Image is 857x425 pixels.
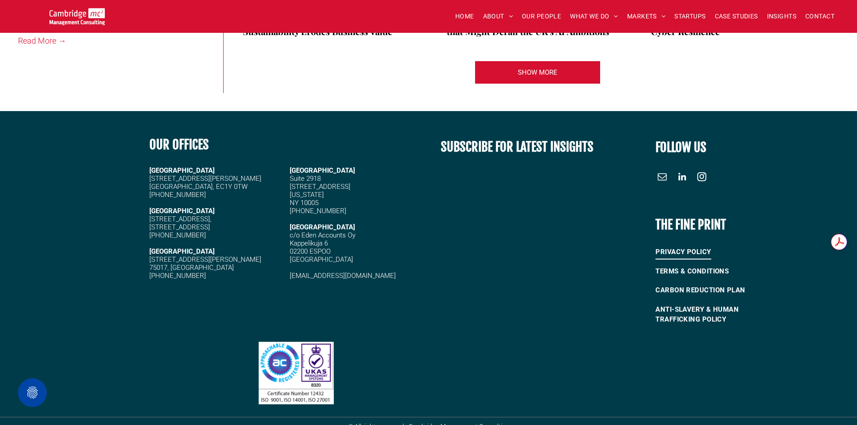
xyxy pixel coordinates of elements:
b: OUR OFFICES [149,137,209,152]
a: HOME [451,9,479,23]
a: CARBON REDUCTION PLAN [655,281,778,300]
a: OUR PEOPLE [517,9,565,23]
span: [STREET_ADDRESS] [290,183,350,191]
a: CONTACT [801,9,839,23]
span: 75017, [GEOGRAPHIC_DATA] [149,264,234,272]
a: Your Business Transformed | Cambridge Management Consulting [475,61,601,84]
a: [EMAIL_ADDRESS][DOMAIN_NAME] [290,272,396,280]
img: Go to Homepage [49,8,105,25]
span: [US_STATE] [290,191,324,199]
span: [GEOGRAPHIC_DATA] [290,166,355,174]
font: FOLLOW US [655,139,706,155]
a: ABOUT [479,9,518,23]
a: Your Business Transformed | Cambridge Management Consulting [259,343,334,353]
a: Your Business Transformed | Cambridge Management Consulting [49,9,105,19]
span: Suite 2918 [290,174,321,183]
a: TERMS & CONDITIONS [655,262,778,281]
span: NY 10005 [290,199,319,207]
span: [STREET_ADDRESS], [149,215,211,223]
a: WHAT WE DO [565,9,623,23]
img: Logo featuring a blue Approachable Registered badge, a purple UKAS Management Systems mark with a... [259,342,334,404]
a: instagram [695,170,709,186]
span: [STREET_ADDRESS] [149,223,210,231]
a: STARTUPS [670,9,710,23]
strong: [GEOGRAPHIC_DATA] [149,207,215,215]
strong: [GEOGRAPHIC_DATA] [149,247,215,255]
a: INSIGHTS [763,9,801,23]
span: [PHONE_NUMBER] [149,191,206,199]
span: [STREET_ADDRESS][PERSON_NAME] [149,255,261,264]
span: [STREET_ADDRESS][PERSON_NAME] [GEOGRAPHIC_DATA], EC1Y 0TW [149,174,261,191]
span: PRIVACY POLICY [655,245,711,259]
span: [GEOGRAPHIC_DATA] [290,223,355,231]
a: linkedin [675,170,689,186]
span: [PHONE_NUMBER] [149,272,206,280]
a: PRIVACY POLICY [655,242,778,262]
a: ANTI-SLAVERY & HUMAN TRAFFICKING POLICY [655,300,778,329]
b: THE FINE PRINT [655,217,726,233]
a: CASE STUDIES [710,9,763,23]
span: c/o Eden Accounts Oy Kappelikuja 6 02200 ESPOO [GEOGRAPHIC_DATA] [290,231,355,264]
span: SHOW MORE [518,61,557,84]
a: MARKETS [623,9,670,23]
span: [PHONE_NUMBER] [290,207,346,215]
a: email [655,170,669,186]
span: [PHONE_NUMBER] [149,231,206,239]
a: Read More → [18,36,66,45]
strong: [GEOGRAPHIC_DATA] [149,166,215,174]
